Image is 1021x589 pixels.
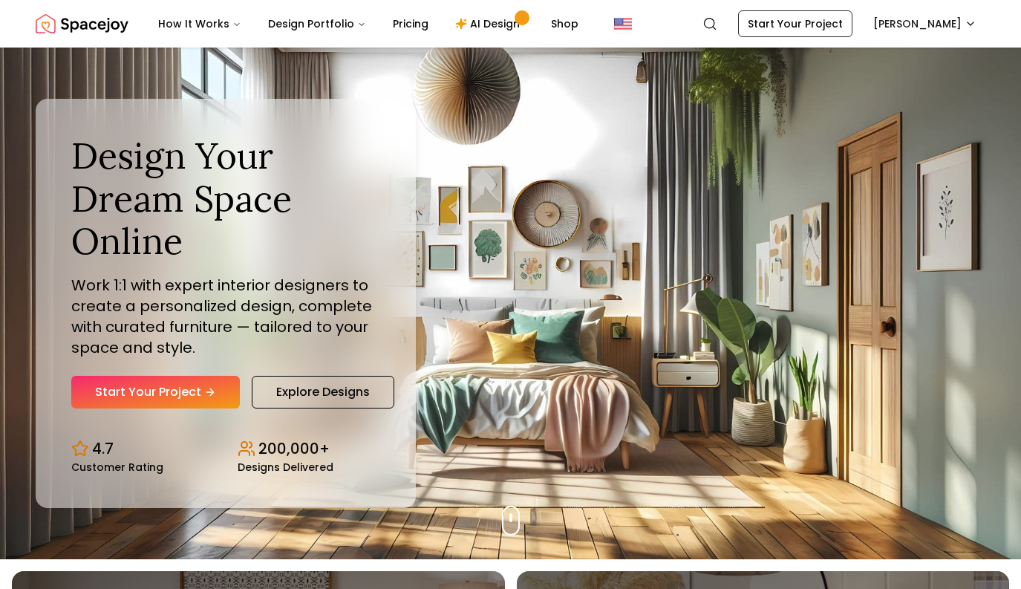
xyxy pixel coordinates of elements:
button: How It Works [146,9,253,39]
a: Start Your Project [71,376,240,409]
p: Work 1:1 with expert interior designers to create a personalized design, complete with curated fu... [71,275,380,358]
a: Spacejoy [36,9,128,39]
p: 4.7 [92,438,114,459]
nav: Main [146,9,590,39]
small: Designs Delivered [238,462,333,472]
h1: Design Your Dream Space Online [71,134,380,263]
small: Customer Rating [71,462,163,472]
button: [PERSON_NAME] [864,10,985,37]
img: Spacejoy Logo [36,9,128,39]
a: Start Your Project [738,10,852,37]
button: Design Portfolio [256,9,378,39]
a: Explore Designs [252,376,394,409]
div: Design stats [71,426,380,472]
a: AI Design [443,9,536,39]
img: United States [614,15,632,33]
a: Shop [539,9,590,39]
a: Pricing [381,9,440,39]
p: 200,000+ [258,438,330,459]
